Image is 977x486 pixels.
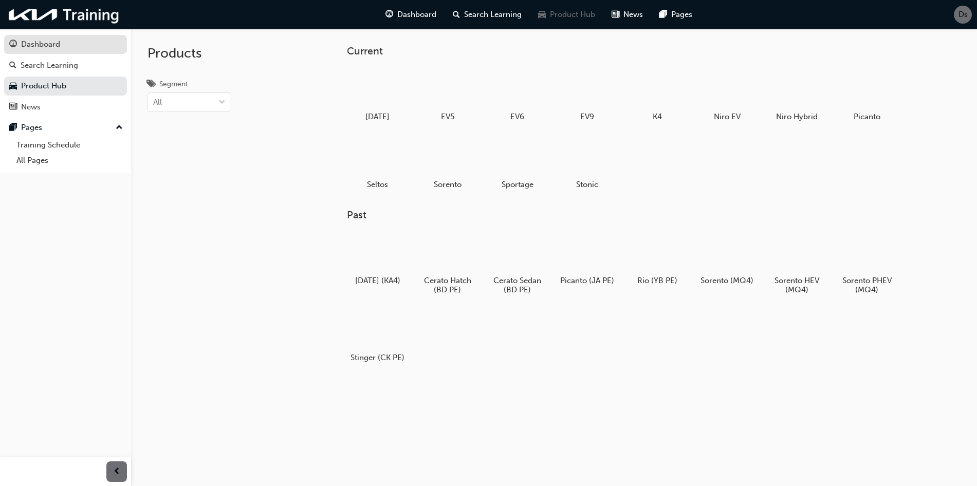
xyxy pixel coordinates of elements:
[347,307,409,366] a: Stinger (CK PE)
[487,133,548,193] a: Sportage
[700,112,754,121] h5: Niro EV
[700,276,754,285] h5: Sorento (MQ4)
[560,276,614,285] h5: Picanto (JA PE)
[21,39,60,50] div: Dashboard
[4,98,127,117] a: News
[612,8,619,21] span: news-icon
[113,465,121,478] span: prev-icon
[623,9,643,21] span: News
[696,230,758,289] a: Sorento (MQ4)
[630,276,684,285] h5: Rio (YB PE)
[464,9,522,21] span: Search Learning
[770,276,824,294] h5: Sorento HEV (MQ4)
[651,4,701,25] a: pages-iconPages
[696,65,758,125] a: Niro EV
[153,97,162,108] div: All
[347,65,409,125] a: [DATE]
[487,65,548,125] a: EV6
[557,133,618,193] a: Stonic
[148,45,230,62] h2: Products
[9,40,17,49] span: guage-icon
[21,101,41,113] div: News
[351,276,404,285] h5: [DATE] (KA4)
[453,8,460,21] span: search-icon
[385,8,393,21] span: guage-icon
[21,122,42,134] div: Pages
[530,4,603,25] a: car-iconProduct Hub
[840,276,894,294] h5: Sorento PHEV (MQ4)
[116,121,123,135] span: up-icon
[766,230,828,298] a: Sorento HEV (MQ4)
[4,118,127,137] button: Pages
[397,9,436,21] span: Dashboard
[630,112,684,121] h5: K4
[9,103,17,112] span: news-icon
[420,112,474,121] h5: EV5
[557,230,618,289] a: Picanto (JA PE)
[351,180,404,189] h5: Seltos
[347,230,409,289] a: [DATE] (KA4)
[9,82,17,91] span: car-icon
[4,77,127,96] a: Product Hub
[417,65,478,125] a: EV5
[550,9,595,21] span: Product Hub
[351,112,404,121] h5: [DATE]
[4,35,127,54] a: Dashboard
[490,276,544,294] h5: Cerato Sedan (BD PE)
[538,8,546,21] span: car-icon
[487,230,548,298] a: Cerato Sedan (BD PE)
[560,112,614,121] h5: EV9
[836,230,898,298] a: Sorento PHEV (MQ4)
[21,60,78,71] div: Search Learning
[836,65,898,125] a: Picanto
[626,65,688,125] a: K4
[626,230,688,289] a: Rio (YB PE)
[148,80,155,89] span: tags-icon
[770,112,824,121] h5: Niro Hybrid
[4,56,127,75] a: Search Learning
[603,4,651,25] a: news-iconNews
[958,9,968,21] span: Ds
[159,79,188,89] div: Segment
[4,33,127,118] button: DashboardSearch LearningProduct HubNews
[12,153,127,169] a: All Pages
[9,61,16,70] span: search-icon
[347,209,931,221] h3: Past
[351,353,404,362] h5: Stinger (CK PE)
[417,133,478,193] a: Sorento
[347,133,409,193] a: Seltos
[445,4,530,25] a: search-iconSearch Learning
[557,65,618,125] a: EV9
[218,96,226,109] span: down-icon
[9,123,17,133] span: pages-icon
[12,137,127,153] a: Training Schedule
[954,6,972,24] button: Ds
[420,180,474,189] h5: Sorento
[766,65,828,125] a: Niro Hybrid
[420,276,474,294] h5: Cerato Hatch (BD PE)
[490,180,544,189] h5: Sportage
[490,112,544,121] h5: EV6
[347,45,931,57] h3: Current
[840,112,894,121] h5: Picanto
[417,230,478,298] a: Cerato Hatch (BD PE)
[671,9,692,21] span: Pages
[659,8,667,21] span: pages-icon
[377,4,445,25] a: guage-iconDashboard
[5,4,123,25] img: kia-training
[560,180,614,189] h5: Stonic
